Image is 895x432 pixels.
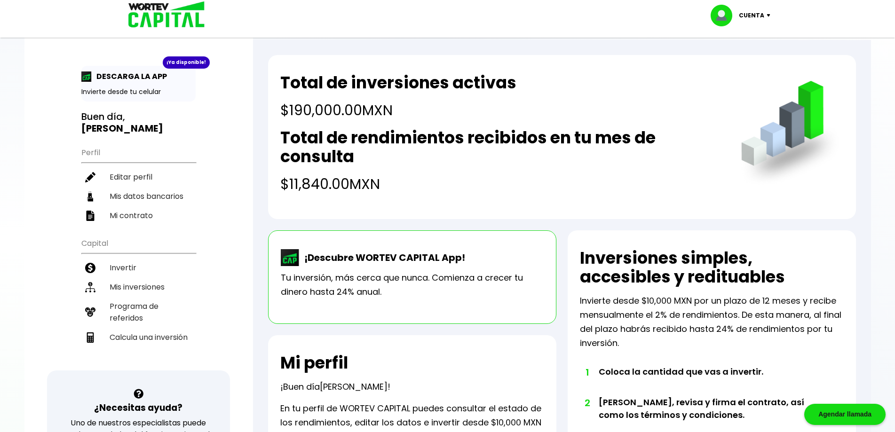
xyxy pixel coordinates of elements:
[81,258,196,277] a: Invertir
[81,277,196,297] a: Mis inversiones
[711,5,739,26] img: profile-image
[580,294,844,350] p: Invierte desde $10,000 MXN por un plazo de 12 meses y recibe mensualmente el 2% de rendimientos. ...
[280,100,516,121] h4: $190,000.00 MXN
[280,380,390,394] p: ¡Buen día !
[94,401,182,415] h3: ¿Necesitas ayuda?
[585,396,589,410] span: 2
[81,142,196,225] ul: Perfil
[85,332,95,343] img: calculadora-icon.17d418c4.svg
[81,71,92,82] img: app-icon
[280,128,722,166] h2: Total de rendimientos recibidos en tu mes de consulta
[85,307,95,317] img: recomiendanos-icon.9b8e9327.svg
[85,263,95,273] img: invertir-icon.b3b967d7.svg
[85,172,95,182] img: editar-icon.952d3147.svg
[599,365,817,396] li: Coloca la cantidad que vas a invertir.
[281,271,544,299] p: Tu inversión, más cerca que nunca. Comienza a crecer tu dinero hasta 24% anual.
[81,87,196,97] p: Invierte desde tu celular
[81,297,196,328] a: Programa de referidos
[85,211,95,221] img: contrato-icon.f2db500c.svg
[764,14,777,17] img: icon-down
[280,353,348,372] h2: Mi perfil
[81,111,196,134] h3: Buen día,
[804,404,886,425] div: Agendar llamada
[81,167,196,187] a: Editar perfil
[92,71,167,82] p: DESCARGA LA APP
[280,173,722,195] h4: $11,840.00 MXN
[300,251,465,265] p: ¡Descubre WORTEV CAPITAL App!
[85,191,95,202] img: datos-icon.10cf9172.svg
[737,81,844,188] img: grafica.516fef24.png
[85,282,95,292] img: inversiones-icon.6695dc30.svg
[163,56,210,69] div: ¡Ya disponible!
[580,249,844,286] h2: Inversiones simples, accesibles y redituables
[585,365,589,379] span: 1
[320,381,388,393] span: [PERSON_NAME]
[81,187,196,206] a: Mis datos bancarios
[281,249,300,266] img: wortev-capital-app-icon
[280,73,516,92] h2: Total de inversiones activas
[81,233,196,370] ul: Capital
[81,122,163,135] b: [PERSON_NAME]
[81,328,196,347] a: Calcula una inversión
[739,8,764,23] p: Cuenta
[81,206,196,225] a: Mi contrato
